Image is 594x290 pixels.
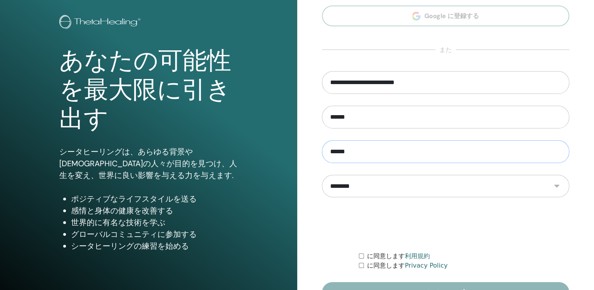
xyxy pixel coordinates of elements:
h1: あなたの可能性を最大限に引き出す [59,46,238,134]
li: ポジティブなライフスタイルを送る [71,193,238,205]
li: 感情と身体の健康を改善する [71,205,238,217]
span: また [435,45,456,55]
a: Privacy Policy [405,262,448,269]
a: 利用規約 [405,252,430,260]
label: に同意します [367,261,448,270]
iframe: reCAPTCHA [386,209,505,240]
li: グローバルコミュニティに参加する [71,228,238,240]
p: シータヒーリングは、あらゆる背景や[DEMOGRAPHIC_DATA]の人々が目的を見つけ、人生を変え、世界に良い影響を与える力を与えます. [59,146,238,181]
label: に同意します [367,251,430,261]
li: 世界的に有名な技術を学ぶ [71,217,238,228]
li: シータヒーリングの練習を始める [71,240,238,252]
